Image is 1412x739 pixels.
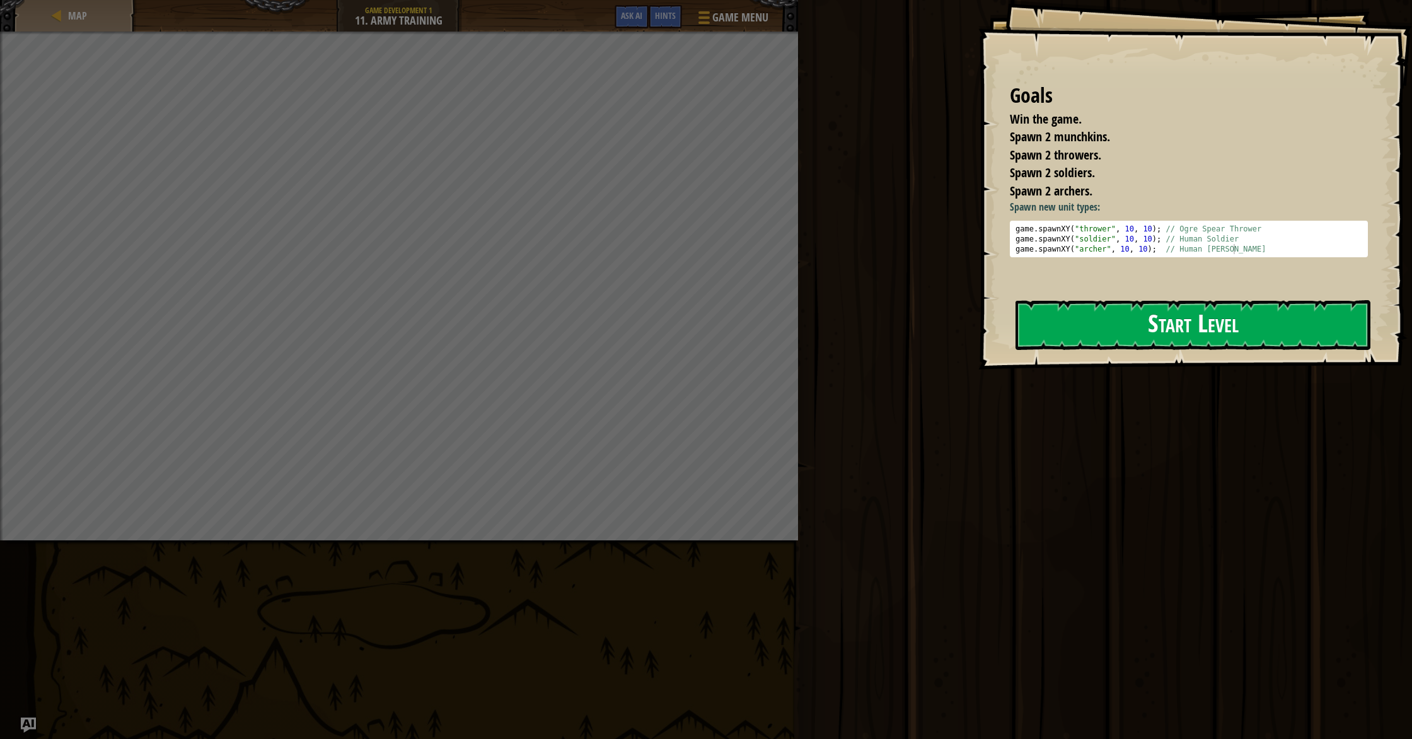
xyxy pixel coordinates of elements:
li: Spawn 2 munchkins. [994,128,1365,146]
span: Spawn 2 soldiers. [1010,164,1095,181]
span: Spawn 2 throwers. [1010,146,1101,163]
span: Spawn 2 archers. [1010,182,1092,199]
span: Spawn 2 munchkins. [1010,128,1110,145]
span: Map [68,9,87,23]
li: Win the game. [994,110,1365,129]
a: Map [64,9,87,23]
li: Spawn 2 throwers. [994,146,1365,165]
p: Spawn new unit types: [1010,200,1368,214]
span: Ask AI [621,9,642,21]
button: Ask AI [21,718,36,733]
li: Spawn 2 archers. [994,182,1365,201]
li: Spawn 2 soldiers. [994,164,1365,182]
span: Game Menu [712,9,768,26]
button: Game Menu [688,5,776,35]
span: Win the game. [1010,110,1082,127]
span: Hints [655,9,676,21]
button: Ask AI [615,5,649,28]
div: Goals [1010,81,1368,110]
button: Start Level [1016,300,1370,350]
